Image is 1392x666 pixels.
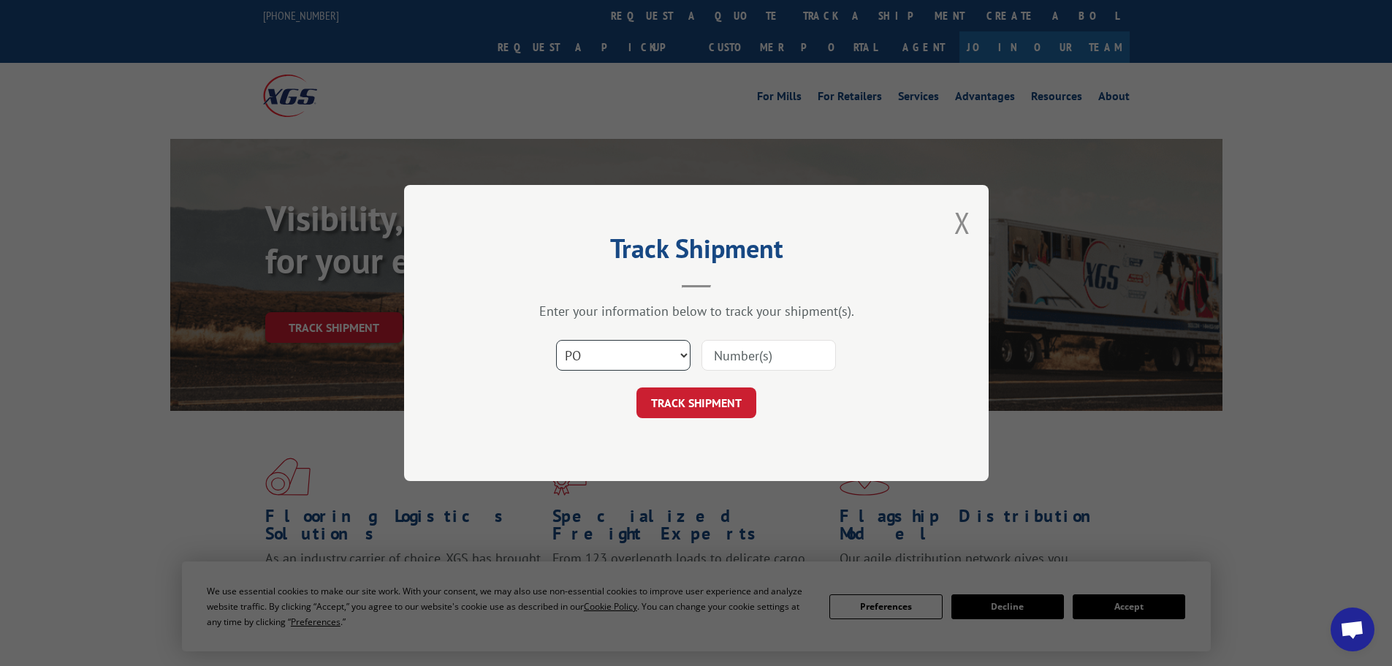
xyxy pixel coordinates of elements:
button: Close modal [954,203,970,242]
div: Enter your information below to track your shipment(s). [477,303,916,319]
input: Number(s) [701,340,836,371]
a: Open chat [1331,608,1374,651]
button: TRACK SHIPMENT [636,387,756,418]
h2: Track Shipment [477,238,916,266]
